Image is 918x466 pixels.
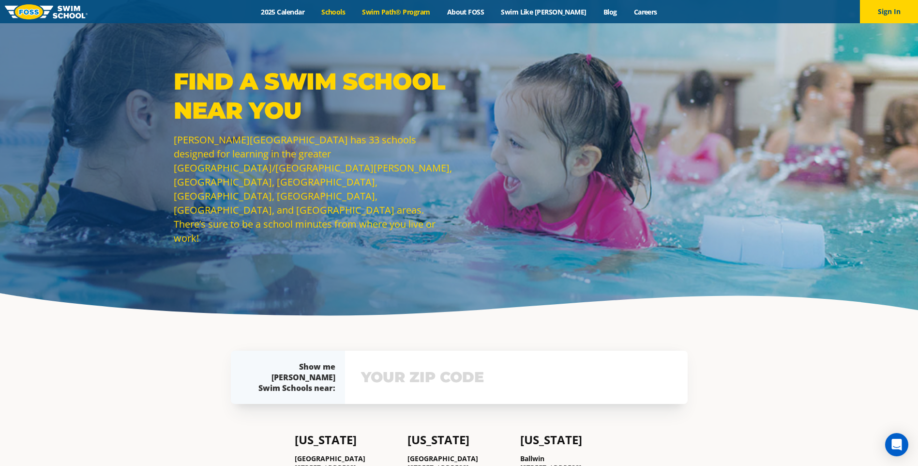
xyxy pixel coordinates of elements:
[313,7,354,16] a: Schools
[438,7,493,16] a: About FOSS
[5,4,88,19] img: FOSS Swim School Logo
[359,363,674,391] input: YOUR ZIP CODE
[253,7,313,16] a: 2025 Calendar
[493,7,595,16] a: Swim Like [PERSON_NAME]
[295,433,398,447] h4: [US_STATE]
[174,133,454,245] p: [PERSON_NAME][GEOGRAPHIC_DATA] has 33 schools designed for learning in the greater [GEOGRAPHIC_DA...
[520,454,544,463] a: Ballwin
[295,454,365,463] a: [GEOGRAPHIC_DATA]
[354,7,438,16] a: Swim Path® Program
[595,7,625,16] a: Blog
[407,454,478,463] a: [GEOGRAPHIC_DATA]
[174,67,454,125] p: Find a Swim School Near You
[520,433,623,447] h4: [US_STATE]
[407,433,511,447] h4: [US_STATE]
[885,433,908,456] div: Open Intercom Messenger
[250,361,335,393] div: Show me [PERSON_NAME] Swim Schools near:
[625,7,665,16] a: Careers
